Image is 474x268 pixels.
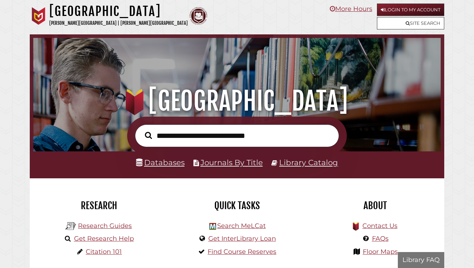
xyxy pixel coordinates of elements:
img: Hekman Library Logo [209,223,216,230]
a: Contact Us [362,222,397,230]
a: Site Search [377,17,444,29]
a: Get Research Help [74,235,134,242]
button: Search [141,130,156,141]
h2: Quick Tasks [173,200,301,212]
img: Calvin University [30,7,47,25]
a: Floor Maps [363,248,398,256]
h2: About [311,200,439,212]
a: Login to My Account [377,4,444,16]
a: FAQs [372,235,389,242]
img: Hekman Library Logo [66,221,76,231]
a: Journals By Title [201,158,263,167]
h1: [GEOGRAPHIC_DATA] [40,85,434,117]
a: Research Guides [78,222,132,230]
img: Calvin Theological Seminary [190,7,207,25]
a: More Hours [330,5,372,13]
a: Library Catalog [279,158,338,167]
a: Citation 101 [86,248,122,256]
a: Databases [136,158,185,167]
h1: [GEOGRAPHIC_DATA] [49,4,188,19]
h2: Research [35,200,163,212]
a: Search MeLCat [217,222,266,230]
a: Get InterLibrary Loan [208,235,276,242]
a: Find Course Reserves [208,248,276,256]
p: [PERSON_NAME][GEOGRAPHIC_DATA] | [PERSON_NAME][GEOGRAPHIC_DATA] [49,19,188,27]
i: Search [145,132,152,139]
